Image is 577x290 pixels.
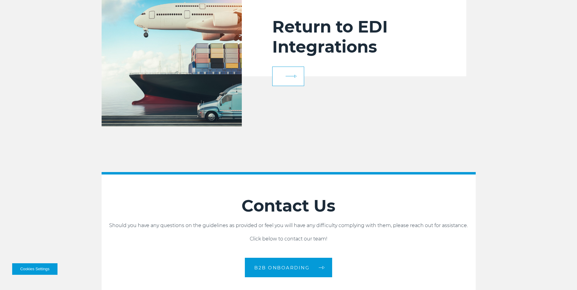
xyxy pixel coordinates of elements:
[12,263,57,275] button: Cookies Settings
[272,17,436,57] h2: Return to EDI Integrations
[254,265,310,270] span: B2B Onboarding
[102,196,476,216] h2: Contact Us
[294,75,297,78] img: arrow
[102,235,476,243] p: Click below to contact our team!
[245,258,332,277] a: B2B Onboarding arrow arrow
[272,67,304,86] a: arrow arrow
[102,222,476,229] p: Should you have any questions on the guidelines as provided or feel you will have any difficulty ...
